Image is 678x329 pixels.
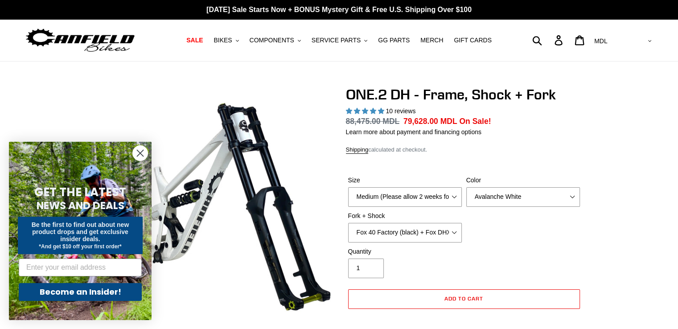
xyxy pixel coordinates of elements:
label: Color [466,176,580,185]
span: 79,628.00 MDL [403,117,457,126]
span: Be the first to find out about new product drops and get exclusive insider deals. [32,221,129,243]
input: Search [537,30,560,50]
input: Enter your email address [19,259,142,276]
div: calculated at checkout. [346,145,582,154]
button: SERVICE PARTS [307,34,372,46]
span: NEWS AND DEALS [37,198,124,213]
label: Fork + Shock [348,211,462,221]
a: Shipping [346,146,369,154]
span: MERCH [420,37,443,44]
img: Canfield Bikes [25,26,136,54]
button: Close dialog [132,145,148,161]
h1: ONE.2 DH - Frame, Shock + Fork [346,86,582,103]
a: MERCH [416,34,448,46]
span: Add to cart [444,295,483,302]
button: Become an Insider! [19,283,142,301]
span: SERVICE PARTS [312,37,361,44]
button: Add to cart [348,289,580,309]
span: On Sale! [459,115,491,127]
span: SALE [186,37,203,44]
span: 10 reviews [386,107,415,115]
span: BIKES [214,37,232,44]
button: COMPONENTS [245,34,305,46]
a: SALE [182,34,207,46]
a: Learn more about payment and financing options [346,128,481,136]
label: Size [348,176,462,185]
span: COMPONENTS [250,37,294,44]
span: GET THE LATEST [34,184,126,200]
span: *And get $10 off your first order* [39,243,121,250]
span: GG PARTS [378,37,410,44]
span: GIFT CARDS [454,37,492,44]
span: 5.00 stars [346,107,386,115]
label: Quantity [348,247,462,256]
a: GIFT CARDS [449,34,496,46]
button: BIKES [209,34,243,46]
a: GG PARTS [374,34,414,46]
s: 88,475.00 MDL [346,117,400,126]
